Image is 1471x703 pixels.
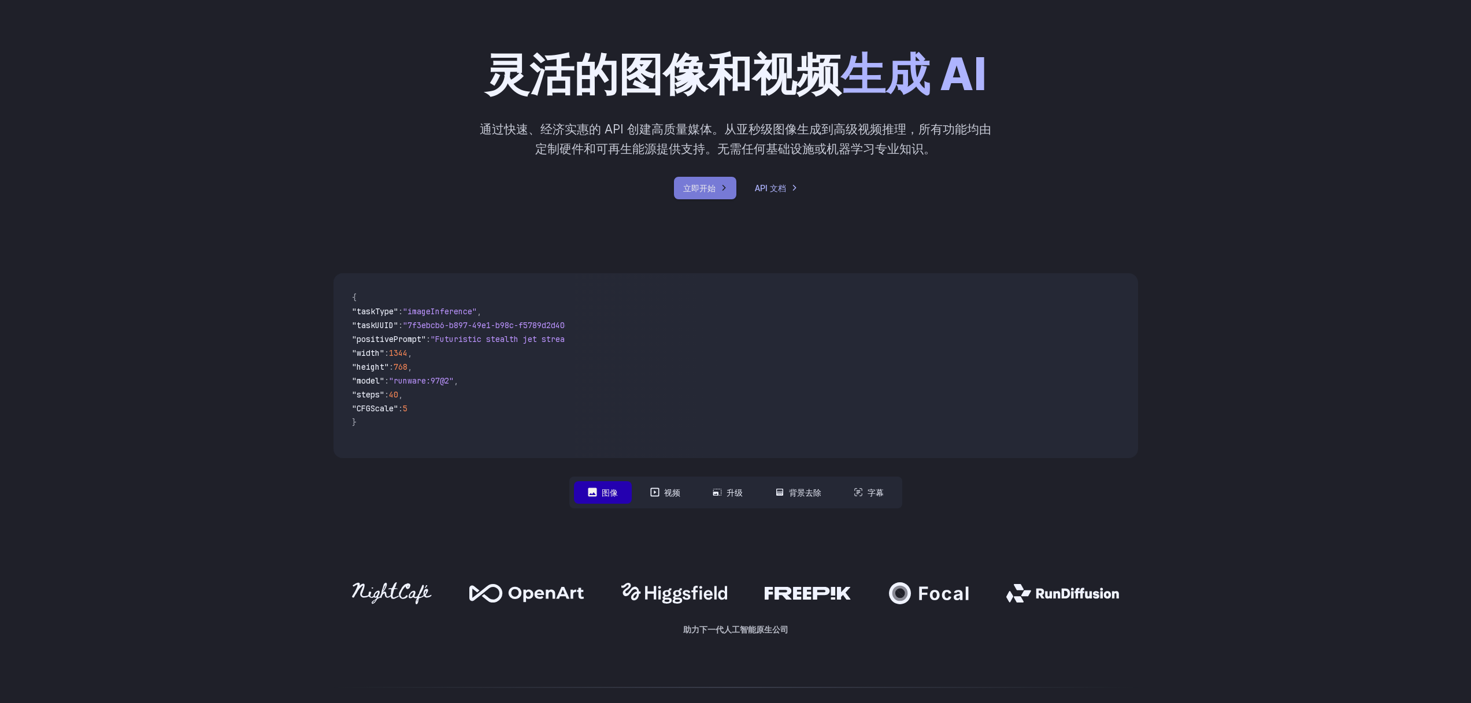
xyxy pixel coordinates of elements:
span: "CFGScale" [352,403,398,414]
span: } [352,417,357,427]
span: 768 [394,362,407,372]
span: "7f3ebcb6-b897-49e1-b98c-f5789d2d40d7" [403,320,579,330]
span: "model" [352,375,384,386]
span: "taskType" [352,306,398,317]
font: 通过快速、经济实惠的 API 创建高质量媒体。从亚秒级图像生成到高级视频推理，所有功能均由定制硬件和可再生能源提供支持。无需任何基础设施或机器学习专业知识。 [480,122,991,155]
span: 1344 [389,348,407,358]
font: 视频 [664,488,680,497]
a: API 文档 [755,181,798,195]
span: : [398,306,403,317]
font: 升级 [727,488,743,497]
span: "Futuristic stealth jet streaking through a neon-lit cityscape with glowing purple exhaust" [431,334,851,344]
span: 40 [389,389,398,400]
span: : [384,389,389,400]
span: "runware:97@2" [389,375,454,386]
font: 助力下一代人工智能原生公司 [683,624,788,634]
span: , [407,362,412,372]
a: 立即开始 [674,177,736,199]
span: "taskUUID" [352,320,398,330]
span: "height" [352,362,389,372]
span: { [352,292,357,303]
span: , [398,389,403,400]
span: : [384,348,389,358]
span: : [398,403,403,414]
span: "positivePrompt" [352,334,426,344]
span: , [407,348,412,358]
span: "imageInference" [403,306,477,317]
span: : [384,375,389,386]
font: 灵活的图像和视频 [485,47,841,101]
span: : [389,362,394,372]
font: 立即开始 [683,183,716,193]
span: , [454,375,458,386]
font: 图像 [602,488,618,497]
span: , [477,306,481,317]
span: "steps" [352,389,384,400]
font: API 文档 [755,183,786,193]
font: 字幕 [868,488,884,497]
span: "width" [352,348,384,358]
span: : [398,320,403,330]
span: : [426,334,431,344]
font: 背景去除 [789,488,821,497]
font: 生成 AI [841,47,987,101]
span: 5 [403,403,407,414]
